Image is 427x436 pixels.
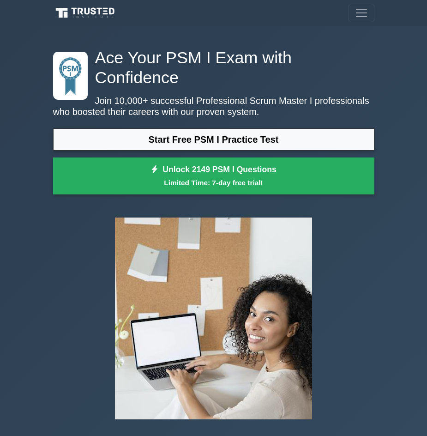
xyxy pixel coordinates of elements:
[65,177,363,188] small: Limited Time: 7-day free trial!
[53,128,374,151] a: Start Free PSM I Practice Test
[349,4,374,22] button: Toggle navigation
[53,157,374,194] a: Unlock 2149 PSM I QuestionsLimited Time: 7-day free trial!
[53,95,374,117] p: Join 10,000+ successful Professional Scrum Master I professionals who boosted their careers with ...
[53,48,374,88] h1: Ace Your PSM I Exam with Confidence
